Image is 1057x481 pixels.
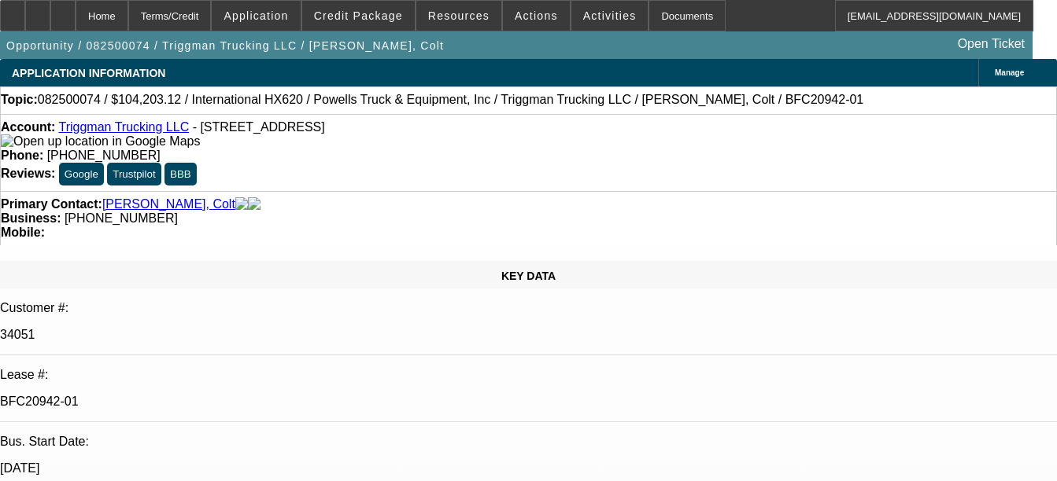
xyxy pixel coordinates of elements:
[12,67,165,79] span: APPLICATION INFORMATION
[1,167,55,180] strong: Reviews:
[416,1,501,31] button: Resources
[501,270,556,282] span: KEY DATA
[314,9,403,22] span: Credit Package
[59,163,104,185] button: Google
[515,9,558,22] span: Actions
[212,1,300,31] button: Application
[38,93,863,107] span: 082500074 / $104,203.12 / International HX620 / Powells Truck & Equipment, Inc / Triggman Truckin...
[1,226,45,239] strong: Mobile:
[503,1,570,31] button: Actions
[248,197,261,211] img: linkedin-icon.png
[428,9,490,22] span: Resources
[6,39,444,52] span: Opportunity / 082500074 / Triggman Trucking LLC / [PERSON_NAME], Colt
[571,1,649,31] button: Activities
[235,197,248,211] img: facebook-icon.png
[302,1,415,31] button: Credit Package
[164,163,197,185] button: BBB
[1,211,61,225] strong: Business:
[1,197,102,211] strong: Primary Contact:
[1,120,55,134] strong: Account:
[1,134,200,149] img: Open up location in Google Maps
[65,211,178,225] span: [PHONE_NUMBER]
[1,93,38,107] strong: Topic:
[102,197,235,211] a: [PERSON_NAME], Colt
[193,120,325,134] span: - [STREET_ADDRESS]
[47,149,161,162] span: [PHONE_NUMBER]
[58,120,189,134] a: Triggman Trucking LLC
[952,31,1031,57] a: Open Ticket
[583,9,637,22] span: Activities
[995,68,1024,77] span: Manage
[224,9,288,22] span: Application
[1,149,43,162] strong: Phone:
[1,134,200,148] a: View Google Maps
[107,163,161,185] button: Trustpilot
